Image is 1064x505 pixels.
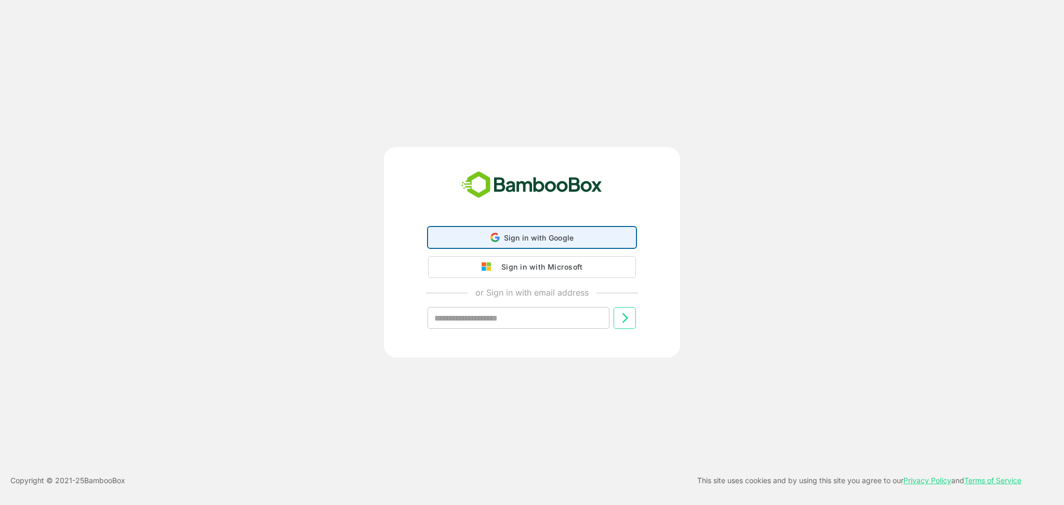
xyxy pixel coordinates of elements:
a: Terms of Service [964,476,1021,485]
p: or Sign in with email address [475,286,589,299]
img: google [482,262,496,272]
a: Privacy Policy [903,476,951,485]
img: bamboobox [456,168,608,202]
button: Sign in with Microsoft [428,256,636,278]
p: This site uses cookies and by using this site you agree to our and [697,474,1021,487]
div: Sign in with Google [428,227,636,248]
p: Copyright © 2021- 25 BambooBox [10,474,125,487]
span: Sign in with Google [504,233,574,242]
div: Sign in with Microsoft [496,260,582,274]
